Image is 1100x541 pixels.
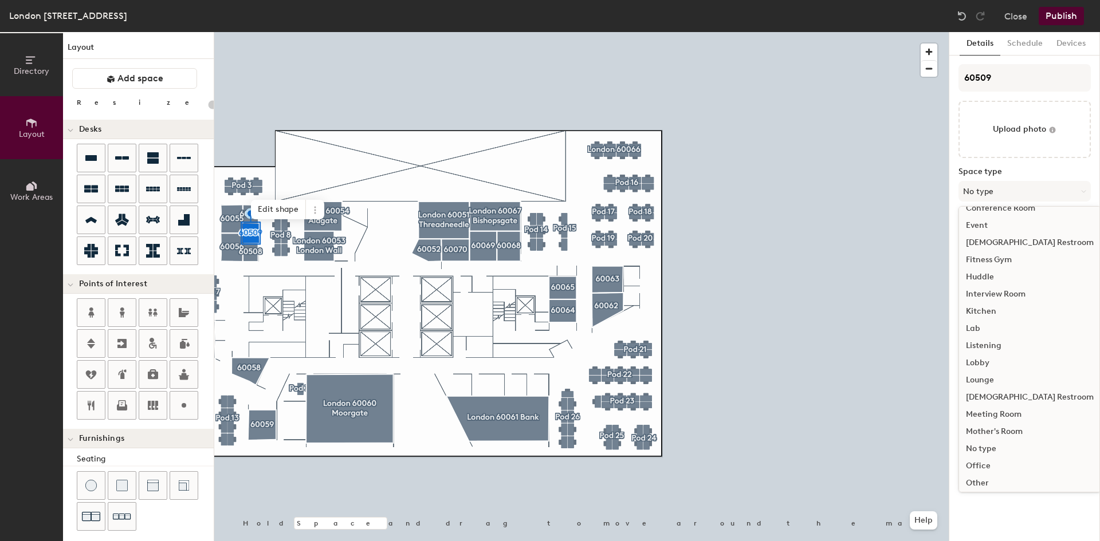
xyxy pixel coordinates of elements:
img: Undo [956,10,968,22]
span: Points of Interest [79,279,147,289]
img: Couch (middle) [147,480,159,491]
img: Couch (corner) [178,480,190,491]
span: Work Areas [10,192,53,202]
button: Schedule [1000,32,1050,56]
span: Edit shape [251,200,306,219]
button: Couch (x2) [77,502,105,531]
span: Add space [117,73,163,84]
button: Close [1004,7,1027,25]
span: Directory [14,66,49,76]
span: Layout [19,129,45,139]
img: Redo [975,10,986,22]
button: Add space [72,68,197,89]
img: Couch (x2) [82,507,100,526]
button: No type [958,181,1091,202]
span: Desks [79,125,101,134]
button: Couch (corner) [170,471,198,500]
div: Resize [77,98,203,107]
button: Details [960,32,1000,56]
span: Furnishings [79,434,124,443]
button: Cushion [108,471,136,500]
button: Devices [1050,32,1093,56]
img: Cushion [116,480,128,491]
img: Stool [85,480,97,491]
label: Space type [958,167,1091,176]
button: Upload photo [958,101,1091,158]
button: Couch (middle) [139,471,167,500]
div: Seating [77,453,214,465]
img: Couch (x3) [113,508,131,526]
button: Help [910,511,937,530]
button: Publish [1039,7,1084,25]
button: Stool [77,471,105,500]
h1: Layout [63,41,214,59]
div: London [STREET_ADDRESS] [9,9,127,23]
button: Couch (x3) [108,502,136,531]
